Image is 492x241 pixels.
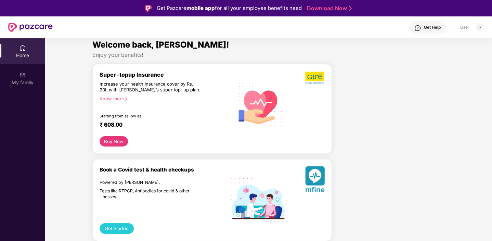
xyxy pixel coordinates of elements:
img: Logo [145,5,152,12]
img: b5dec4f62d2307b9de63beb79f102df3.png [305,71,325,84]
div: Book a Covid test & health checkups [100,166,231,173]
img: Stroke [349,5,352,12]
img: svg+xml;base64,PHN2ZyB4bWxucz0iaHR0cDovL3d3dy53My5vcmcvMjAwMC9zdmciIHhtbG5zOnhsaW5rPSJodHRwOi8vd3... [231,75,287,132]
img: svg+xml;base64,PHN2ZyB4bWxucz0iaHR0cDovL3d3dy53My5vcmcvMjAwMC9zdmciIHdpZHRoPSIxOTIiIGhlaWdodD0iMT... [231,178,287,222]
strong: mobile app [186,5,215,11]
span: Welcome back, [PERSON_NAME]! [92,40,229,50]
button: Get Started [100,223,134,234]
div: Tests like RTPCR, Antibodies for covid & other illnesses. [100,188,202,200]
div: Enjoy your benefits! [92,51,445,59]
div: Starting from as low as [100,114,202,118]
img: New Pazcare Logo [8,23,53,32]
div: ₹ 608.00 [100,121,224,129]
div: Know more [100,96,227,101]
div: Get Help [424,25,441,30]
img: svg+xml;base64,PHN2ZyB3aWR0aD0iMjAiIGhlaWdodD0iMjAiIHZpZXdCb3g9IjAgMCAyMCAyMCIgZmlsbD0ibm9uZSIgeG... [19,72,26,78]
div: Super-topup Insurance [100,71,231,78]
img: svg+xml;base64,PHN2ZyBpZD0iRHJvcGRvd24tMzJ4MzIiIHhtbG5zPSJodHRwOi8vd3d3LnczLm9yZy8yMDAwL3N2ZyIgd2... [477,25,482,30]
div: Powered by [PERSON_NAME]. [100,180,202,185]
div: User [460,25,469,30]
img: svg+xml;base64,PHN2ZyB4bWxucz0iaHR0cDovL3d3dy53My5vcmcvMjAwMC9zdmciIHhtbG5zOnhsaW5rPSJodHRwOi8vd3... [305,166,325,195]
div: Increase your health insurance cover by Rs. 20L with [PERSON_NAME]’s super top-up plan. [100,81,202,93]
a: Download Now [307,5,350,12]
button: Buy Now [100,136,128,147]
span: right [124,97,128,101]
img: svg+xml;base64,PHN2ZyBpZD0iSG9tZSIgeG1sbnM9Imh0dHA6Ly93d3cudzMub3JnLzIwMDAvc3ZnIiB3aWR0aD0iMjAiIG... [19,45,26,51]
img: svg+xml;base64,PHN2ZyBpZD0iSGVscC0zMngzMiIgeG1sbnM9Imh0dHA6Ly93d3cudzMub3JnLzIwMDAvc3ZnIiB3aWR0aD... [414,25,421,31]
div: Get Pazcare for all your employee benefits need [157,4,302,12]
